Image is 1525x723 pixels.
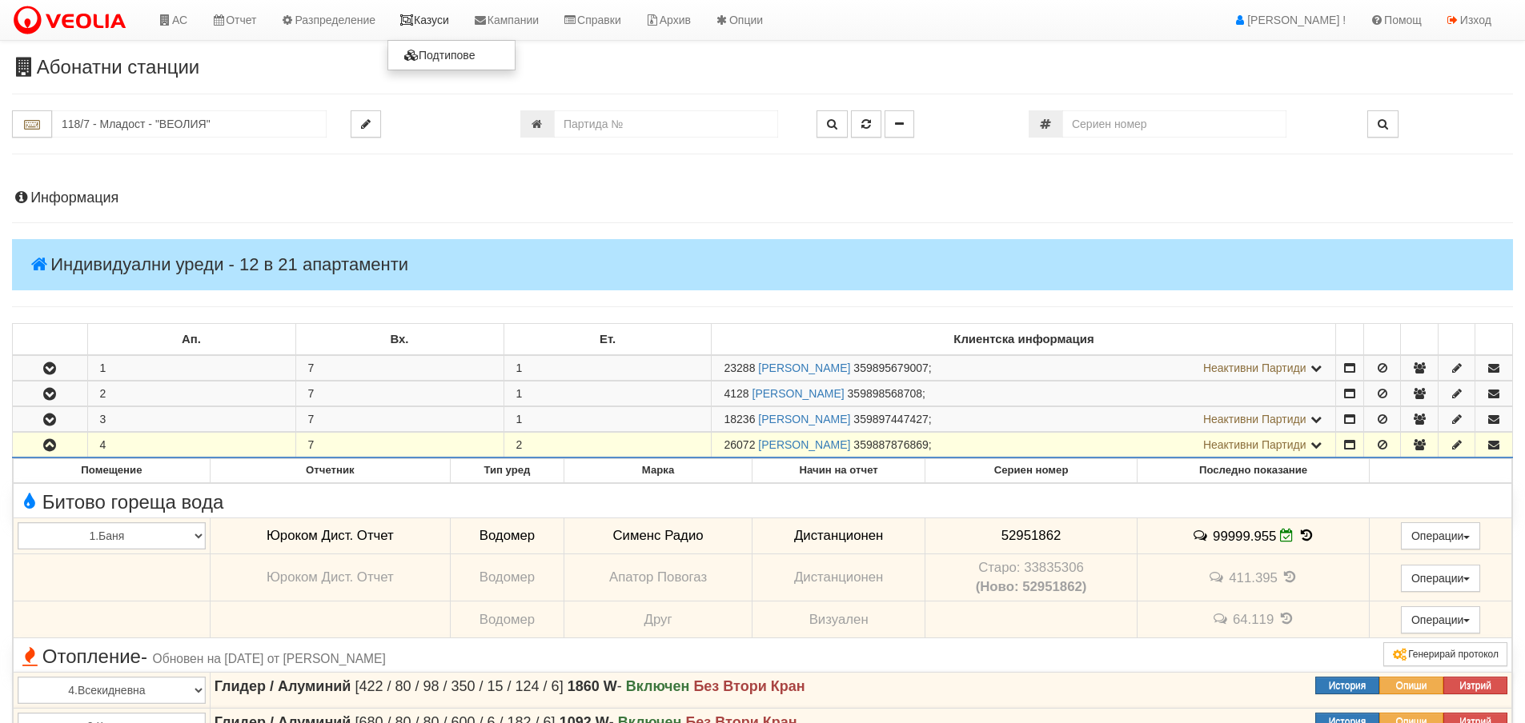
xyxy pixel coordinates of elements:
span: История на показанията [1278,611,1295,626]
span: Юроком Дист. Отчет [267,528,394,543]
span: 359898568708 [848,387,922,400]
span: Юроком Дист. Отчет [267,569,394,585]
th: Сериен номер [925,459,1138,483]
b: Вх. [391,333,409,346]
span: Неактивни Партиди [1203,438,1306,451]
td: Визуален [752,601,925,638]
span: Партида № [724,438,755,451]
td: Вх.: No sort applied, sorting is disabled [295,324,504,356]
button: История [1315,677,1379,694]
td: 7 [295,433,504,458]
span: История на показанията [1298,528,1315,543]
span: 359887876869 [853,438,928,451]
span: Отопление [18,646,386,667]
span: 411.395 [1229,570,1278,585]
td: 1 [87,355,295,381]
a: [PERSON_NAME] [758,438,850,451]
th: Последно показание [1137,459,1370,483]
span: 2 [516,438,523,451]
button: Операции [1401,606,1481,633]
a: [PERSON_NAME] [758,361,850,374]
th: Марка [564,459,752,483]
td: Ет.: No sort applied, sorting is disabled [504,324,712,356]
span: Неактивни Партиди [1203,361,1306,374]
i: Редакция Отчет към 01/09/2025 [1280,529,1294,542]
td: : No sort applied, sorting is disabled [1336,324,1363,356]
b: (Ново: 52951862) [976,579,1087,594]
span: История на показанията [1282,569,1299,585]
td: ; [712,381,1336,406]
a: Подтипове [388,45,515,66]
strong: Глидер / Алуминий [215,678,351,694]
strong: Без Втори Кран [693,678,805,694]
td: 4 [87,433,295,458]
input: Абонатна станция [52,110,327,138]
strong: 1860 W [568,678,617,694]
td: Сименс Радио [564,517,752,554]
span: Неактивни Партиди [1203,413,1306,425]
span: 1 [516,413,523,425]
button: Изтрий [1443,677,1507,694]
span: 1 [516,387,523,400]
span: 64.119 [1233,612,1274,627]
td: ; [712,407,1336,432]
h3: Абонатни станции [12,57,1513,78]
td: Устройство със сериен номер 33835306 беше подменено от устройство със сериен номер 52951862 [925,554,1138,601]
td: Апатор Повогаз [564,554,752,601]
input: Партида № [554,110,778,138]
td: ; [712,355,1336,381]
img: VeoliaLogo.png [12,4,134,38]
span: 359895679007 [853,361,928,374]
h4: Индивидуални уреди - 12 в 21 апартаменти [12,239,1513,290]
td: : No sort applied, sorting is disabled [1401,324,1438,356]
span: 1 [516,361,523,374]
b: Клиентска информация [953,333,1094,346]
span: 52951862 [1001,528,1061,543]
button: Генерирай протокол [1383,642,1507,666]
span: - [141,645,147,667]
th: Начин на отчет [752,459,925,483]
td: : No sort applied, sorting is disabled [13,324,88,356]
td: Водомер [450,517,564,554]
input: Сериен номер [1062,110,1286,138]
td: Водомер [450,601,564,638]
td: Друг [564,601,752,638]
td: Дистанционен [752,554,925,601]
span: Партида № [724,387,748,400]
th: Отчетник [210,459,450,483]
td: Водомер [450,554,564,601]
td: : No sort applied, sorting is disabled [1363,324,1400,356]
span: История на забележките [1212,611,1233,626]
th: Помещение [14,459,211,483]
button: Операции [1401,522,1481,549]
td: : No sort applied, sorting is disabled [1438,324,1475,356]
span: Обновен на [DATE] от [PERSON_NAME] [153,652,386,665]
b: Ап. [182,333,201,346]
a: [PERSON_NAME] [758,413,850,425]
button: Опиши [1379,677,1443,694]
td: Дистанционен [752,517,925,554]
td: 3 [87,407,295,432]
td: 2 [87,381,295,406]
td: ; [712,433,1336,458]
td: Ап.: No sort applied, sorting is disabled [87,324,295,356]
td: : No sort applied, sorting is disabled [1475,324,1513,356]
span: История на забележките [1208,569,1229,585]
span: Битово гореща вода [18,492,223,513]
span: История на забележките [1192,528,1213,543]
td: 7 [295,407,504,432]
td: 7 [295,381,504,406]
span: Партида № [724,413,755,425]
span: 359897447427 [853,413,928,425]
span: - [568,678,622,694]
span: [422 / 80 / 98 / 350 / 15 / 124 / 6] [355,678,563,694]
span: 99999.955 [1213,528,1276,543]
span: Партида № [724,361,755,374]
strong: Включен [626,678,690,694]
a: [PERSON_NAME] [752,387,845,400]
td: 7 [295,355,504,381]
td: Клиентска информация: No sort applied, sorting is disabled [712,324,1336,356]
b: Ет. [600,333,616,346]
button: Операции [1401,565,1481,592]
th: Тип уред [450,459,564,483]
